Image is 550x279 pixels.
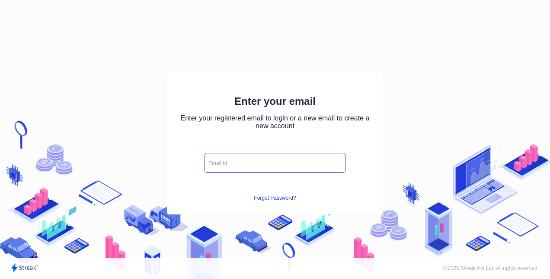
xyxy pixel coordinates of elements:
[180,114,370,130] p: Enter your registered email to login or a new email to create a new account
[254,195,296,201] button: Forgot Password?
[205,153,345,173] input: Email Id
[440,264,541,273] button: Ⓒ2025 Streak Pvt Ltd. All rights reserved.
[11,263,38,272] img: streak_logo
[180,95,370,107] p: Enter your email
